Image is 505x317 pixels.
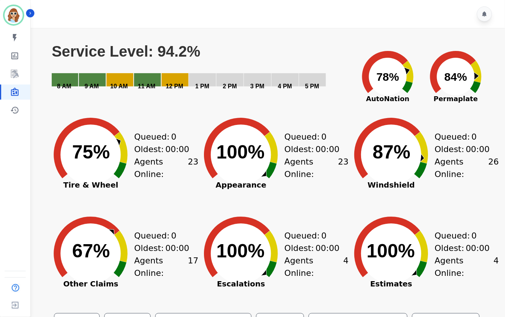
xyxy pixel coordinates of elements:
div: Queued: [435,229,491,242]
span: 26 [488,155,499,180]
text: 87% [373,142,411,163]
div: Oldest: [134,242,191,254]
text: 75% [72,142,110,163]
span: Permaplate [422,94,490,104]
span: Appearance [194,181,288,189]
span: 00:00 [316,242,340,254]
text: 5 PM [305,83,319,89]
text: 9 AM [85,83,99,89]
span: 00:00 [316,143,340,155]
text: 1 PM [195,83,209,89]
span: 0 [171,131,176,143]
span: 0 [321,229,327,242]
text: 11 AM [138,83,156,89]
div: Oldest: [134,143,191,155]
span: 17 [188,254,198,279]
span: 00:00 [165,143,189,155]
text: 3 PM [250,83,264,89]
div: Agents Online: [435,155,499,180]
span: 23 [338,155,349,180]
text: Service Level: 94.2% [52,43,201,60]
img: Bordered avatar [5,6,23,24]
text: 2 PM [223,83,237,89]
span: Tire & Wheel [43,181,138,189]
span: Escalations [194,280,288,288]
span: 0 [472,229,477,242]
text: 78% [377,71,399,83]
text: 67% [72,240,110,262]
div: Oldest: [284,242,341,254]
span: Other Claims [43,280,138,288]
div: Agents Online: [284,155,349,180]
svg: Service Level: 94.2% [51,43,349,99]
text: 100% [216,240,265,262]
div: Queued: [134,131,191,143]
span: 0 [321,131,327,143]
div: Queued: [284,131,341,143]
div: Queued: [435,131,491,143]
span: 4 [343,254,349,279]
span: Windshield [344,181,439,189]
div: Agents Online: [435,254,499,279]
span: 0 [171,229,176,242]
div: Agents Online: [134,155,198,180]
span: 00:00 [466,143,490,155]
span: 00:00 [165,242,189,254]
span: AutoNation [354,94,422,104]
span: 23 [188,155,198,180]
span: 0 [472,131,477,143]
text: 100% [367,240,415,262]
text: 4 PM [278,83,292,89]
text: 8 AM [57,83,71,89]
div: Oldest: [435,143,491,155]
span: Estimates [344,280,439,288]
div: Queued: [134,229,191,242]
div: Agents Online: [284,254,349,279]
div: Queued: [284,229,341,242]
span: 00:00 [466,242,490,254]
div: Agents Online: [134,254,198,279]
div: Oldest: [284,143,341,155]
text: 10 AM [110,83,128,89]
div: Oldest: [435,242,491,254]
text: 12 PM [166,83,183,89]
text: 84% [445,71,467,83]
text: 100% [216,142,265,163]
span: 4 [494,254,499,279]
